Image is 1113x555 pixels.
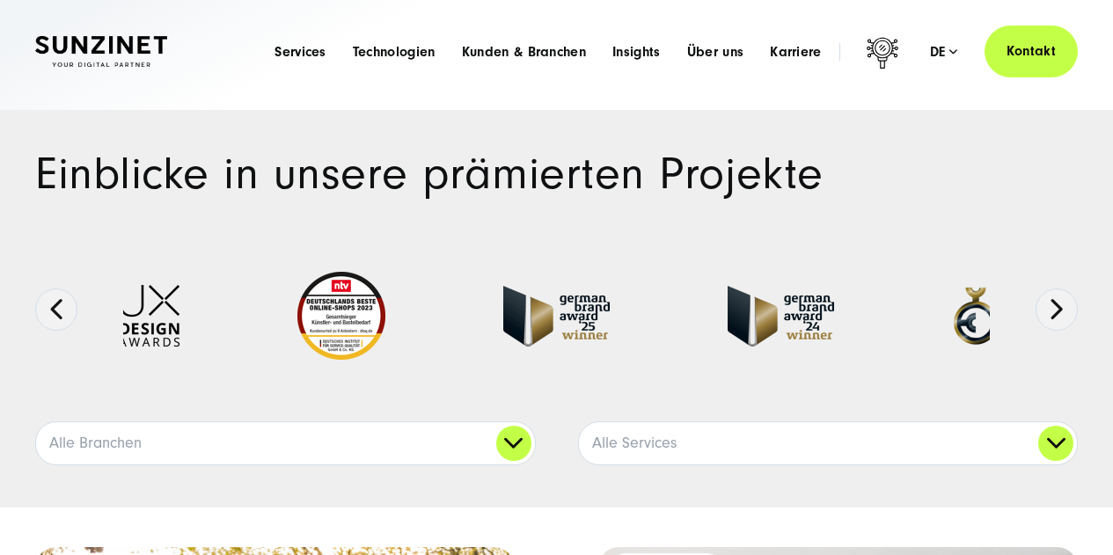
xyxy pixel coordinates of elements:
[1036,288,1078,331] button: Next
[930,43,958,61] div: de
[353,43,436,61] a: Technologien
[770,43,822,61] a: Karriere
[36,422,535,464] a: Alle Branchen
[728,286,834,347] img: German-Brand-Award - fullservice digital agentur SUNZINET
[297,272,385,360] img: Deutschlands beste Online Shops 2023 - boesner - Kunde - SUNZINET
[687,43,744,61] a: Über uns
[462,43,586,61] a: Kunden & Branchen
[275,43,326,61] a: Services
[985,26,1078,77] a: Kontakt
[612,43,661,61] a: Insights
[35,152,1078,196] h1: Einblicke in unsere prämierten Projekte
[35,36,167,67] img: SUNZINET Full Service Digital Agentur
[952,286,1097,347] img: German-Design-Award - fullservice digital agentur SUNZINET
[579,422,1078,464] a: Alle Services
[503,286,610,347] img: German Brand Award winner 2025 - Full Service Digital Agentur SUNZINET
[35,288,77,331] button: Previous
[119,285,179,347] img: UX-Design-Awards - fullservice digital agentur SUNZINET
